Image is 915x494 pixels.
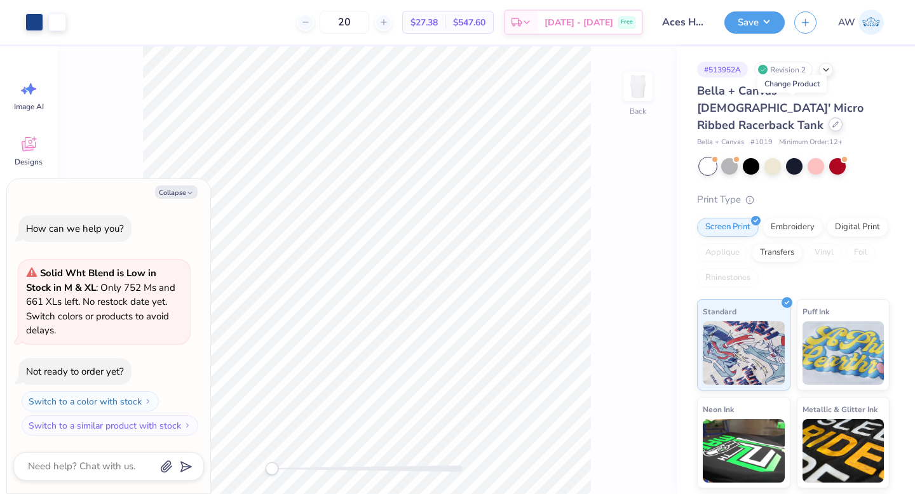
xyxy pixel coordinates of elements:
span: Minimum Order: 12 + [779,137,843,148]
button: Save [724,11,785,34]
img: Puff Ink [803,321,884,385]
span: Image AI [14,102,44,112]
div: Change Product [757,75,827,93]
div: Embroidery [762,218,823,237]
div: Digital Print [827,218,888,237]
div: Rhinestones [697,269,759,288]
img: Ada Wolfe [858,10,884,35]
div: Print Type [697,192,890,207]
span: $547.60 [453,16,485,29]
span: AW [838,15,855,30]
span: [DATE] - [DATE] [545,16,613,29]
div: Transfers [752,243,803,262]
span: Designs [15,157,43,167]
img: Neon Ink [703,419,785,483]
div: Vinyl [806,243,842,262]
div: Revision 2 [754,62,813,77]
span: : Only 752 Ms and 661 XLs left. No restock date yet. Switch colors or products to avoid delays. [26,267,175,337]
div: Not ready to order yet? [26,365,124,378]
span: Bella + Canvas [697,137,744,148]
img: Metallic & Glitter Ink [803,419,884,483]
span: $27.38 [410,16,438,29]
div: Foil [846,243,876,262]
span: Bella + Canvas [DEMOGRAPHIC_DATA]' Micro Ribbed Racerback Tank [697,83,864,133]
span: Puff Ink [803,305,829,318]
div: Back [630,105,646,117]
span: Free [621,18,633,27]
img: Back [625,74,651,99]
img: Switch to a similar product with stock [184,422,191,429]
div: Screen Print [697,218,759,237]
div: How can we help you? [26,222,124,235]
button: Switch to a color with stock [22,391,159,411]
button: Collapse [155,185,198,199]
div: # 513952A [697,62,748,77]
span: # 1019 [750,137,773,148]
input: – – [320,11,369,34]
strong: Solid Wht Blend is Low in Stock in M & XL [26,267,156,294]
div: Applique [697,243,748,262]
span: Neon Ink [703,403,734,416]
img: Switch to a color with stock [144,397,152,405]
div: Accessibility label [266,462,278,475]
span: Standard [703,305,736,318]
span: Metallic & Glitter Ink [803,403,878,416]
img: Standard [703,321,785,385]
a: AW [832,10,890,35]
button: Switch to a similar product with stock [22,415,198,436]
input: Untitled Design [653,10,715,35]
